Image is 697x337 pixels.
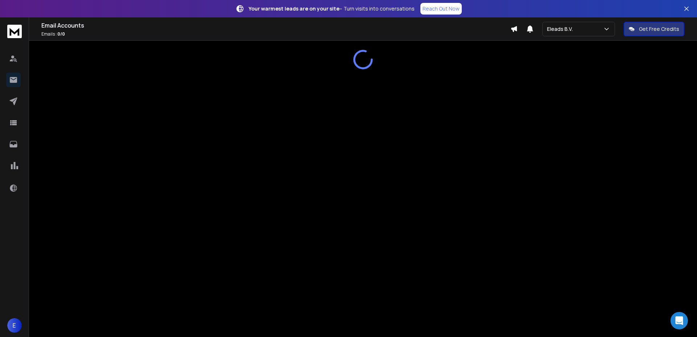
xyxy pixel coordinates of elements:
[7,25,22,38] img: logo
[57,31,65,37] span: 0 / 0
[7,318,22,333] button: E
[249,5,415,12] p: – Turn visits into conversations
[670,312,688,329] div: Open Intercom Messenger
[624,22,684,36] button: Get Free Credits
[423,5,460,12] p: Reach Out Now
[639,25,679,33] p: Get Free Credits
[547,25,576,33] p: Eleads B.V.
[41,31,510,37] p: Emails :
[249,5,339,12] strong: Your warmest leads are on your site
[420,3,462,15] a: Reach Out Now
[41,21,510,30] h1: Email Accounts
